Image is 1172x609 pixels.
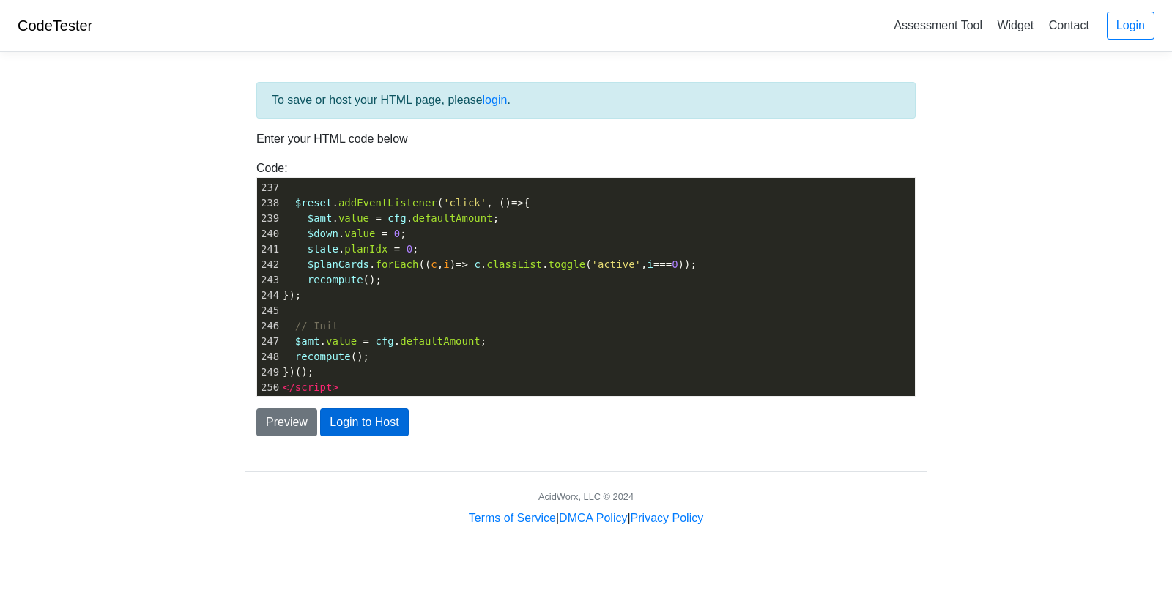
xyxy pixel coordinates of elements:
a: login [483,94,508,106]
div: 246 [257,318,281,334]
div: 245 [257,303,281,318]
a: DMCA Policy [559,512,627,524]
span: planIdx [344,243,387,255]
span: . . ; [283,335,486,347]
span: $amt [308,212,333,224]
span: $planCards [308,258,369,270]
div: 247 [257,334,281,349]
span: = [382,228,387,239]
span: 'active' [592,258,641,270]
div: Code: [245,160,927,397]
span: value [344,228,375,239]
span: . (( , ) . . ( , )); [283,258,697,270]
span: defaultAmount [412,212,493,224]
button: Preview [256,408,317,436]
span: forEach [375,258,418,270]
span: state [308,243,338,255]
div: | | [469,509,703,527]
span: 0 [407,243,412,255]
span: => [511,197,524,209]
div: 244 [257,288,281,303]
a: Terms of Service [469,512,556,524]
span: recompute [295,351,351,362]
span: = [363,335,369,347]
div: 242 [257,257,281,272]
a: Contact [1043,13,1095,37]
span: recompute [308,274,363,285]
span: // Init [295,320,338,332]
span: value [338,212,369,224]
span: . ; [283,228,407,239]
span: . ( , () { [283,197,530,209]
span: addEventListener [338,197,437,209]
span: > [332,381,338,393]
div: 243 [257,272,281,288]
span: (); [283,351,369,362]
span: (); [283,274,382,285]
span: $amt [295,335,320,347]
div: 248 [257,349,281,365]
span: defaultAmount [400,335,481,347]
span: => [456,258,468,270]
span: </ [283,381,295,393]
div: To save or host your HTML page, please . [256,82,916,119]
div: 251 [257,395,281,411]
span: cfg [375,335,393,347]
a: Privacy Policy [631,512,704,524]
div: 240 [257,226,281,242]
div: 237 [257,180,281,195]
div: 250 [257,380,281,395]
span: i [647,258,653,270]
span: classList [486,258,542,270]
div: 241 [257,242,281,257]
a: Widget [991,13,1039,37]
span: value [326,335,357,347]
div: 239 [257,211,281,226]
span: 0 [394,228,400,239]
span: i [443,258,449,270]
span: toggle [549,258,586,270]
span: 'click' [443,197,486,209]
div: 249 [257,365,281,380]
span: = [394,243,400,255]
span: script [295,381,333,393]
span: $reset [295,197,333,209]
span: . . ; [283,212,499,224]
div: AcidWorx, LLC © 2024 [538,490,634,504]
span: === [653,258,672,270]
span: }); [283,289,301,301]
span: cfg [387,212,406,224]
a: Assessment Tool [888,13,988,37]
span: = [375,212,381,224]
a: CodeTester [18,18,92,34]
span: . ; [283,243,419,255]
span: })(); [283,366,314,378]
div: 238 [257,195,281,211]
span: 0 [672,258,678,270]
a: Login [1107,12,1154,40]
span: c [474,258,480,270]
p: Enter your HTML code below [256,130,916,148]
span: $down [308,228,338,239]
span: c [431,258,437,270]
button: Login to Host [320,408,408,436]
